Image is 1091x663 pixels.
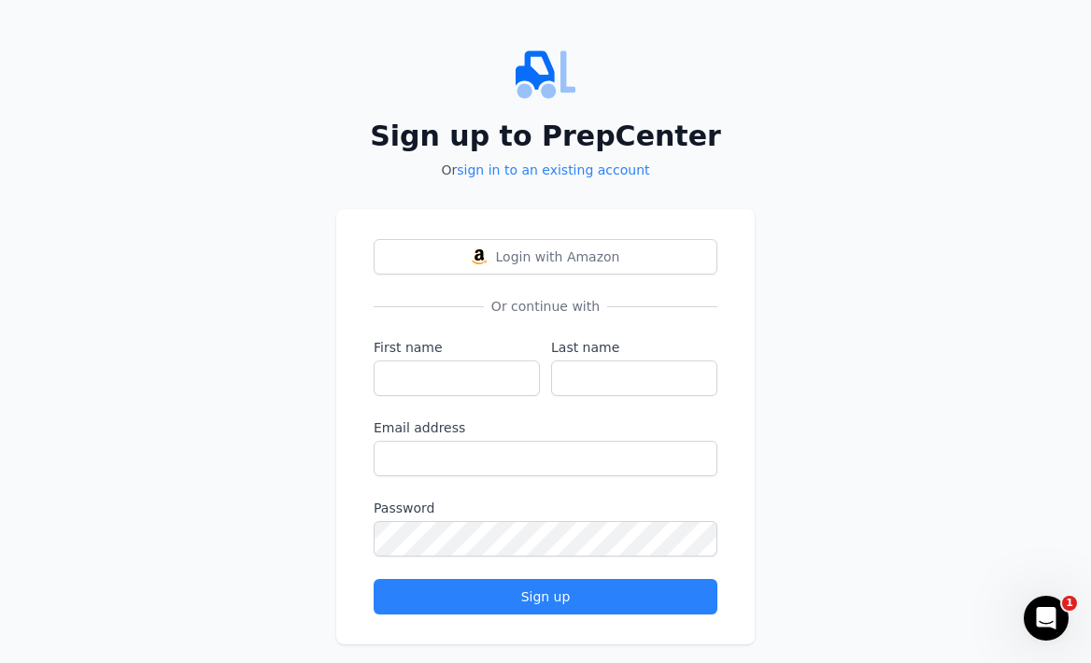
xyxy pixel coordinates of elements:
iframe: Intercom live chat [1024,596,1069,641]
span: Or continue with [484,297,607,316]
label: Email address [374,418,717,437]
span: 1 [1062,596,1077,611]
button: Login with AmazonLogin with Amazon [374,239,717,275]
button: Sign up [374,579,717,614]
span: Login with Amazon [496,247,620,266]
label: First name [374,338,540,357]
img: PrepCenter [336,45,755,105]
label: Last name [551,338,717,357]
p: Or [336,161,755,179]
a: sign in to an existing account [457,162,649,177]
div: Sign up [390,587,701,606]
img: Login with Amazon [472,249,487,264]
label: Password [374,499,717,517]
h2: Sign up to PrepCenter [336,120,755,153]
